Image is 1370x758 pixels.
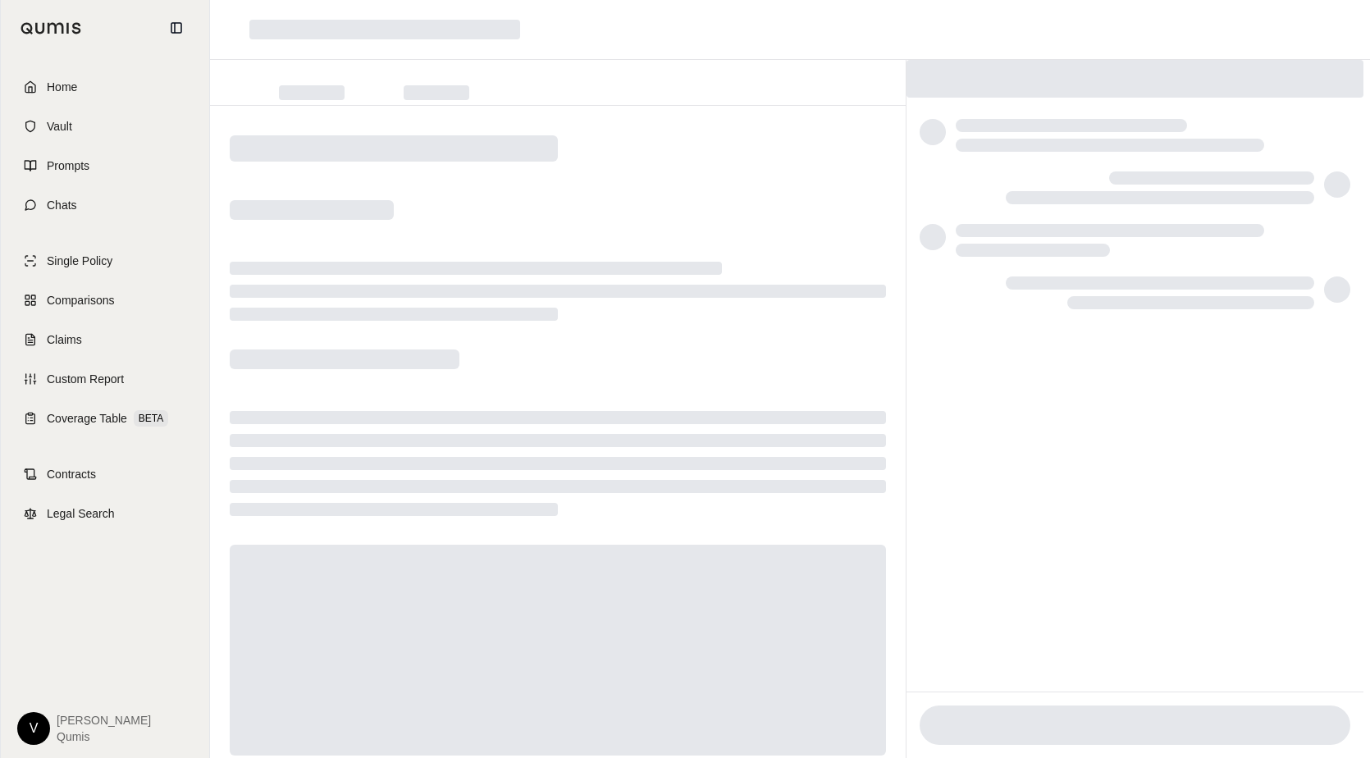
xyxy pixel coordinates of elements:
[11,322,199,358] a: Claims
[134,410,168,427] span: BETA
[11,108,199,144] a: Vault
[47,158,89,174] span: Prompts
[11,243,199,279] a: Single Policy
[163,15,190,41] button: Collapse sidebar
[21,22,82,34] img: Qumis Logo
[57,712,151,728] span: [PERSON_NAME]
[47,118,72,135] span: Vault
[47,410,127,427] span: Coverage Table
[47,371,124,387] span: Custom Report
[57,728,151,745] span: Qumis
[11,361,199,397] a: Custom Report
[47,505,115,522] span: Legal Search
[11,400,199,436] a: Coverage TableBETA
[11,148,199,184] a: Prompts
[11,282,199,318] a: Comparisons
[47,253,112,269] span: Single Policy
[47,79,77,95] span: Home
[11,187,199,223] a: Chats
[47,466,96,482] span: Contracts
[11,456,199,492] a: Contracts
[47,197,77,213] span: Chats
[11,69,199,105] a: Home
[47,331,82,348] span: Claims
[11,495,199,532] a: Legal Search
[17,712,50,745] div: V
[47,292,114,308] span: Comparisons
